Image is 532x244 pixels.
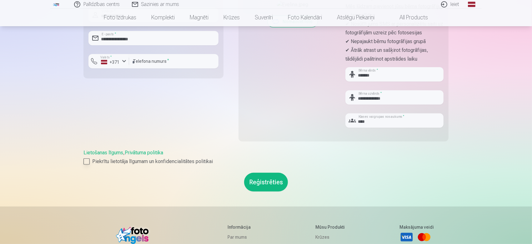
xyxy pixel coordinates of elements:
div: , [83,149,449,165]
button: Reģistrēties [244,173,288,192]
button: Valsts*+371 [88,54,129,68]
h5: Maksājuma veidi [400,224,434,230]
a: Krūzes [315,233,348,242]
a: All products [382,9,436,26]
a: Lietošanas līgums [83,150,123,156]
a: Privātuma politika [125,150,163,156]
a: Foto kalendāri [281,9,330,26]
a: Foto izdrukas [97,9,144,26]
label: Piekrītu lietotāja līgumam un konfidencialitātes politikai [83,158,449,165]
a: Magnēti [183,9,216,26]
img: /fa1 [53,2,60,6]
a: Mastercard [417,230,431,244]
label: Valsts [98,55,114,60]
a: Visa [400,230,414,244]
h5: Mūsu produkti [315,224,348,230]
p: ✔ Nosūtīt jums SMS ar personalizētu saiti uz fotogrāfijām uzreiz pēc fotosesijas [345,20,444,37]
a: Atslēgu piekariņi [330,9,382,26]
a: Par mums [228,233,264,242]
p: ✔ Nepajaukt bērnu fotogrāfijas grupā [345,37,444,46]
h5: Informācija [228,224,264,230]
p: ✔ Ātrāk atrast un sašķirot fotogrāfijas, tādējādi paātrinot apstrādes laiku [345,46,444,63]
div: +371 [101,59,120,65]
a: Krūzes [216,9,248,26]
a: Suvenīri [248,9,281,26]
a: Komplekti [144,9,183,26]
